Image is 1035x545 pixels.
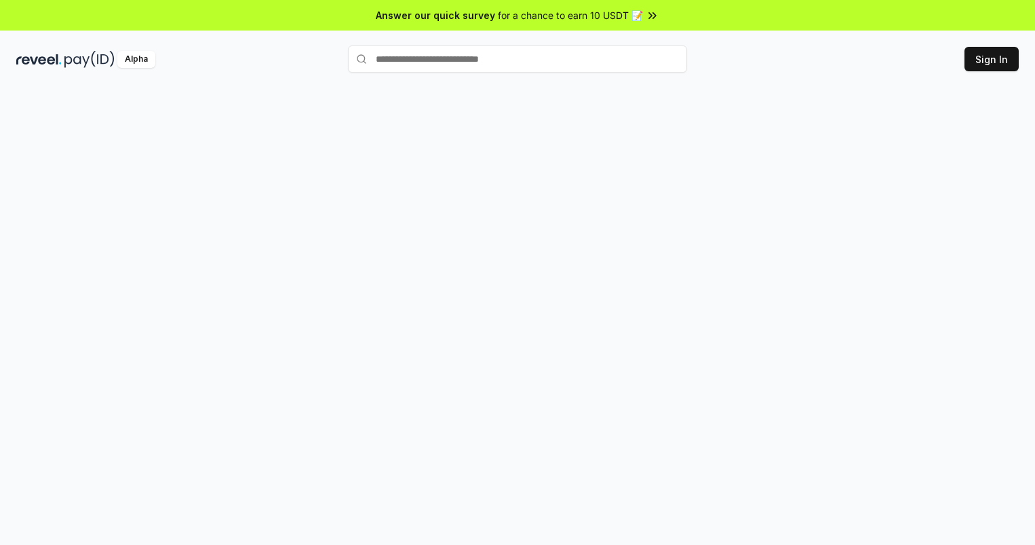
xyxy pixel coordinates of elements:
span: Answer our quick survey [376,8,495,22]
img: reveel_dark [16,51,62,68]
span: for a chance to earn 10 USDT 📝 [498,8,643,22]
button: Sign In [964,47,1019,71]
img: pay_id [64,51,115,68]
div: Alpha [117,51,155,68]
